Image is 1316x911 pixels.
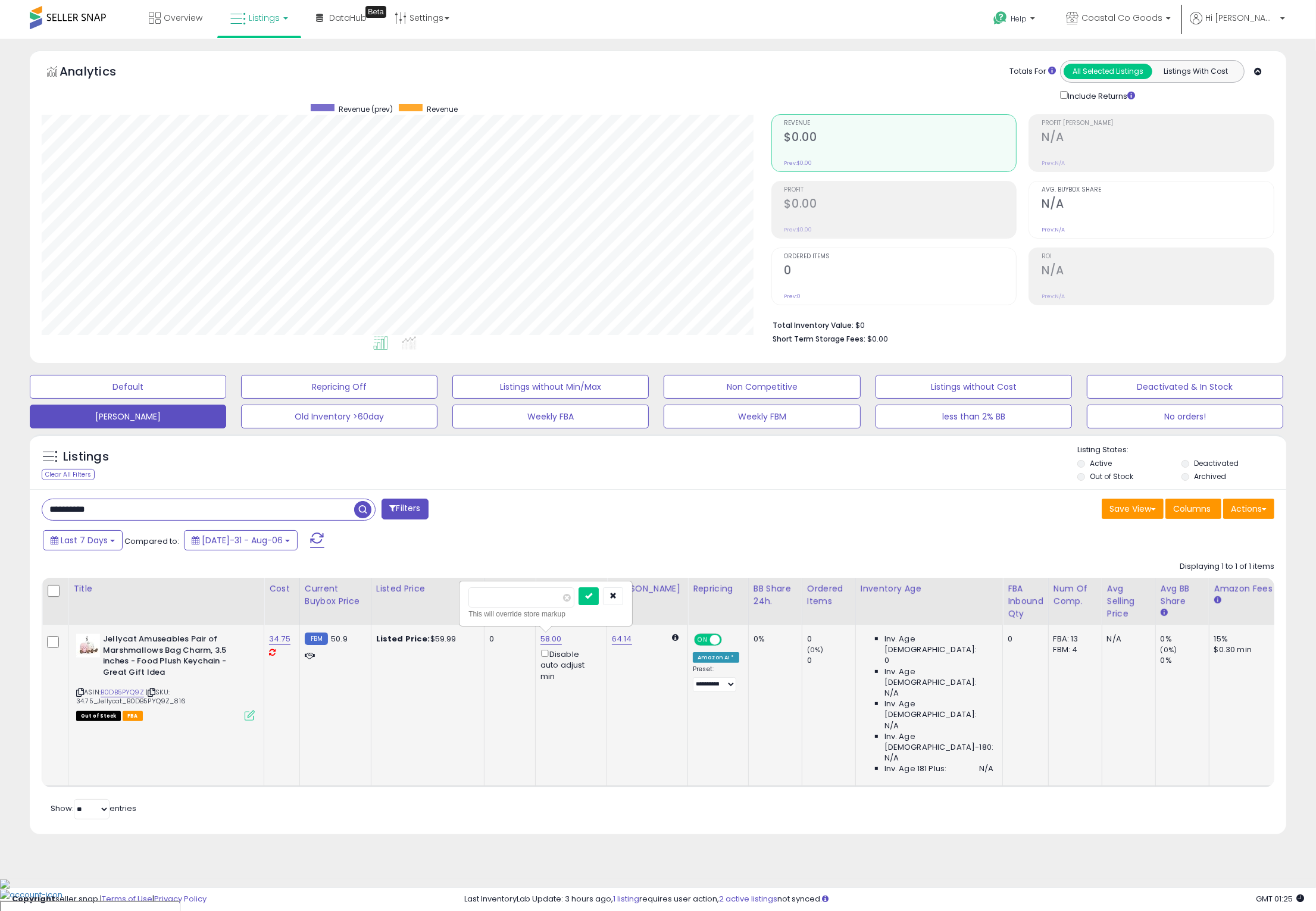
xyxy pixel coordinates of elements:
[807,634,855,644] div: 0
[693,652,739,663] div: Amazon AI *
[754,634,793,644] div: 0%
[1107,583,1151,620] div: Avg Selling Price
[884,699,993,720] span: Inv. Age [DEMOGRAPHIC_DATA]:
[784,293,801,300] small: Prev: 0
[1090,458,1112,468] label: Active
[1223,499,1274,519] button: Actions
[382,499,428,519] button: Filters
[1054,634,1093,644] div: FBA: 13
[269,633,290,645] a: 34.75
[30,405,226,428] button: [PERSON_NAME]
[773,320,854,330] b: Total Inventory Value:
[1214,644,1313,655] div: $0.30 min
[1087,375,1283,399] button: Deactivated & In Stock
[540,647,598,682] div: Disable auto adjust min
[693,583,743,595] div: Repricing
[540,633,562,645] a: 58.00
[1214,595,1221,606] small: Amazon Fees.
[1107,634,1146,644] div: N/A
[452,405,649,428] button: Weekly FBA
[1102,499,1164,519] button: Save View
[884,763,947,774] span: Inv. Age 181 Plus:
[241,375,437,399] button: Repricing Off
[1042,293,1065,300] small: Prev: N/A
[1042,253,1274,260] span: ROI
[1042,187,1274,193] span: Avg. Buybox Share
[365,6,386,18] div: Tooltip anchor
[468,608,623,620] div: This will override store markup
[376,634,475,644] div: $59.99
[1042,130,1274,146] h2: N/A
[1081,12,1162,24] span: Coastal Co Goods
[695,635,710,645] span: ON
[1042,159,1065,167] small: Prev: N/A
[76,634,255,719] div: ASIN:
[124,536,179,547] span: Compared to:
[1161,634,1209,644] div: 0%
[1180,561,1274,572] div: Displaying 1 to 1 of 1 items
[1161,655,1209,666] div: 0%
[1190,12,1285,39] a: Hi [PERSON_NAME]
[1064,64,1152,79] button: All Selected Listings
[1087,405,1283,428] button: No orders!
[1042,264,1274,280] h2: N/A
[331,633,348,644] span: 50.9
[979,763,993,774] span: N/A
[784,197,1017,213] h2: $0.00
[784,120,1017,127] span: Revenue
[452,375,649,399] button: Listings without Min/Max
[884,655,889,666] span: 0
[754,583,797,608] div: BB Share 24h.
[202,534,283,546] span: [DATE]-31 - Aug-06
[184,530,298,550] button: [DATE]-31 - Aug-06
[884,634,993,655] span: Inv. Age [DEMOGRAPHIC_DATA]:
[1173,503,1211,515] span: Columns
[76,687,186,705] span: | SKU: 34.75_Jellycat_B0DB5PYQ9Z_816
[1214,634,1313,644] div: 15%
[43,530,123,550] button: Last 7 Days
[876,375,1072,399] button: Listings without Cost
[1077,444,1286,456] p: Listing States:
[807,645,824,655] small: (0%)
[884,753,899,763] span: N/A
[1205,12,1277,24] span: Hi [PERSON_NAME]
[1161,645,1177,655] small: (0%)
[1152,64,1240,79] button: Listings With Cost
[103,634,248,681] b: Jellycat Amuseables Pair of Marshmallows Bag Charm, 3.5 inches - Food Plush Keychain - Great Gift...
[884,688,899,699] span: N/A
[1195,458,1239,468] label: Deactivated
[339,104,393,114] span: Revenue (prev)
[784,264,1017,280] h2: 0
[1195,471,1227,481] label: Archived
[784,159,812,167] small: Prev: $0.00
[51,803,136,814] span: Show: entries
[1042,120,1274,127] span: Profit [PERSON_NAME]
[305,633,328,645] small: FBM
[76,634,100,658] img: 41ygniWzV-L._SL40_.jpg
[773,334,866,344] b: Short Term Storage Fees:
[1042,197,1274,213] h2: N/A
[73,583,259,595] div: Title
[784,130,1017,146] h2: $0.00
[1165,499,1221,519] button: Columns
[61,534,108,546] span: Last 7 Days
[329,12,367,24] span: DataHub
[1042,226,1065,233] small: Prev: N/A
[1051,89,1149,102] div: Include Returns
[1090,471,1134,481] label: Out of Stock
[30,375,226,399] button: Default
[884,721,899,731] span: N/A
[249,12,280,24] span: Listings
[784,187,1017,193] span: Profit
[269,583,295,595] div: Cost
[984,2,1047,39] a: Help
[612,583,683,595] div: [PERSON_NAME]
[42,469,95,480] div: Clear All Filters
[884,731,993,753] span: Inv. Age [DEMOGRAPHIC_DATA]-180:
[376,583,479,595] div: Listed Price
[861,583,998,595] div: Inventory Age
[807,655,855,666] div: 0
[784,226,812,233] small: Prev: $0.00
[123,711,143,721] span: FBA
[1161,583,1204,608] div: Avg BB Share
